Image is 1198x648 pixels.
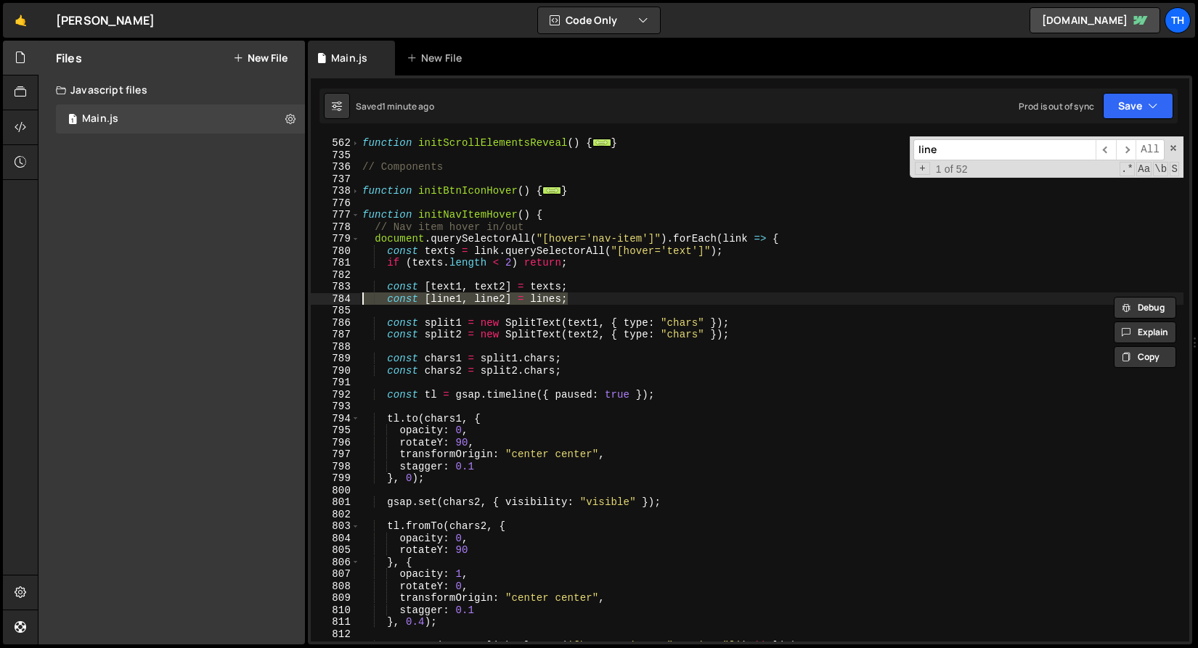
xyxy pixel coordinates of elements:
div: Prod is out of sync [1019,100,1094,112]
span: RegExp Search [1120,162,1135,176]
div: New File [407,51,468,65]
span: ​ [1096,139,1116,160]
input: Search for [913,139,1096,160]
button: New File [233,52,288,64]
h2: Files [56,50,82,66]
div: 805 [311,544,360,557]
span: 1 [68,115,77,126]
button: Code Only [538,7,660,33]
span: 1 of 52 [930,163,974,176]
div: 811 [311,616,360,628]
div: 776 [311,197,360,210]
div: 782 [311,269,360,282]
a: Th [1165,7,1191,33]
div: 810 [311,604,360,617]
div: 809 [311,592,360,604]
div: 784 [311,293,360,305]
div: Saved [356,100,434,112]
div: 737 [311,173,360,186]
button: Explain [1114,321,1176,343]
div: Javascript files [38,75,305,104]
button: Save [1103,93,1173,119]
div: 806 [311,557,360,569]
div: 792 [311,389,360,401]
div: 802 [311,509,360,521]
div: Main.js [331,51,367,65]
div: 791 [311,377,360,389]
div: 778 [311,221,360,234]
div: 781 [311,257,360,269]
div: 789 [311,353,360,365]
button: Debug [1114,297,1176,319]
button: Copy [1114,346,1176,368]
div: 735 [311,149,360,162]
div: 803 [311,520,360,533]
span: Whole Word Search [1153,162,1168,176]
div: 798 [311,461,360,473]
div: 808 [311,581,360,593]
div: 800 [311,485,360,497]
div: 801 [311,496,360,509]
span: CaseSensitive Search [1136,162,1152,176]
div: 736 [311,161,360,173]
div: 786 [311,317,360,329]
div: 794 [311,413,360,425]
div: 777 [311,209,360,221]
span: ... [592,139,611,147]
div: 16840/46037.js [56,104,305,134]
div: 799 [311,472,360,485]
div: 796 [311,437,360,449]
div: Main.js [82,112,118,126]
div: 783 [311,281,360,293]
div: 797 [311,448,360,461]
div: 795 [311,425,360,437]
div: 804 [311,533,360,545]
a: 🤙 [3,3,38,38]
span: ... [543,186,562,194]
span: ​ [1116,139,1136,160]
div: 790 [311,365,360,377]
div: [PERSON_NAME] [56,12,155,29]
span: Alt-Enter [1136,139,1165,160]
div: 779 [311,233,360,245]
div: 780 [311,245,360,258]
div: 1 minute ago [382,100,434,112]
a: [DOMAIN_NAME] [1030,7,1160,33]
div: 562 [311,137,360,149]
div: 785 [311,305,360,317]
div: 807 [311,568,360,581]
div: 738 [311,185,360,197]
div: 812 [311,628,360,641]
span: Toggle Replace mode [915,162,930,176]
div: 787 [311,329,360,341]
div: 788 [311,341,360,353]
span: Search In Selection [1170,162,1179,176]
div: 793 [311,401,360,413]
